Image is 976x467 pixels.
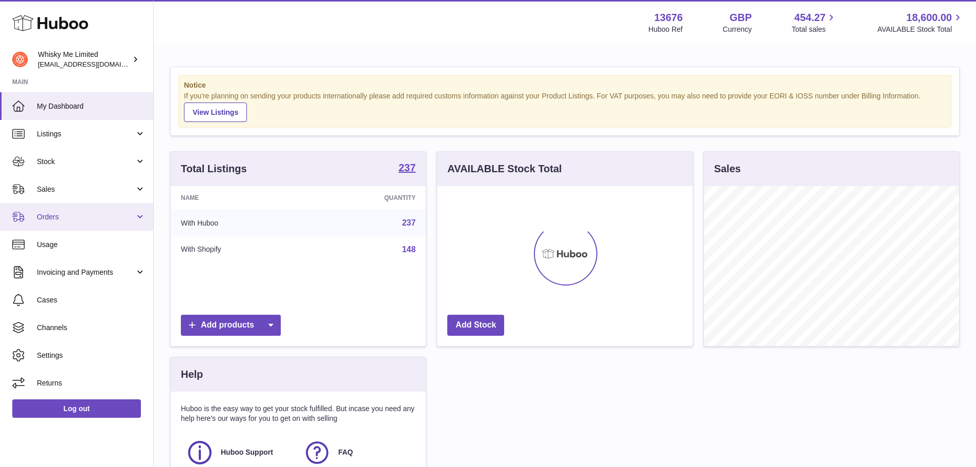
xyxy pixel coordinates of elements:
span: Channels [37,323,146,333]
div: If you're planning on sending your products internationally please add required customs informati... [184,91,946,122]
span: 454.27 [794,11,825,25]
span: Settings [37,351,146,360]
td: With Huboo [171,210,308,236]
a: 454.27 Total sales [792,11,837,34]
h3: AVAILABLE Stock Total [447,162,562,176]
h3: Sales [714,162,741,176]
span: My Dashboard [37,101,146,111]
img: orders@whiskyshop.com [12,52,28,67]
span: Huboo Support [221,448,273,457]
span: AVAILABLE Stock Total [877,25,964,34]
a: 237 [402,218,416,227]
span: Total sales [792,25,837,34]
strong: GBP [730,11,752,25]
div: Currency [723,25,752,34]
span: Invoicing and Payments [37,268,135,277]
a: Huboo Support [186,439,293,466]
td: With Shopify [171,236,308,263]
strong: Notice [184,80,946,90]
strong: 237 [399,163,416,173]
p: Huboo is the easy way to get your stock fulfilled. But incase you need any help here's our ways f... [181,404,416,423]
strong: 13676 [654,11,683,25]
th: Name [171,186,308,210]
th: Quantity [308,186,426,210]
span: [EMAIL_ADDRESS][DOMAIN_NAME] [38,60,151,68]
span: Listings [37,129,135,139]
h3: Total Listings [181,162,247,176]
a: 148 [402,245,416,254]
a: FAQ [303,439,410,466]
span: 18,600.00 [906,11,952,25]
a: Add Stock [447,315,504,336]
a: 237 [399,163,416,175]
span: Cases [37,295,146,305]
a: View Listings [184,103,247,122]
span: Sales [37,185,135,194]
span: Orders [37,212,135,222]
a: 18,600.00 AVAILABLE Stock Total [877,11,964,34]
a: Log out [12,399,141,418]
span: FAQ [338,448,353,457]
span: Returns [37,378,146,388]
h3: Help [181,368,203,381]
a: Add products [181,315,281,336]
span: Stock [37,157,135,167]
div: Huboo Ref [649,25,683,34]
div: Whisky Me Limited [38,50,130,69]
span: Usage [37,240,146,250]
